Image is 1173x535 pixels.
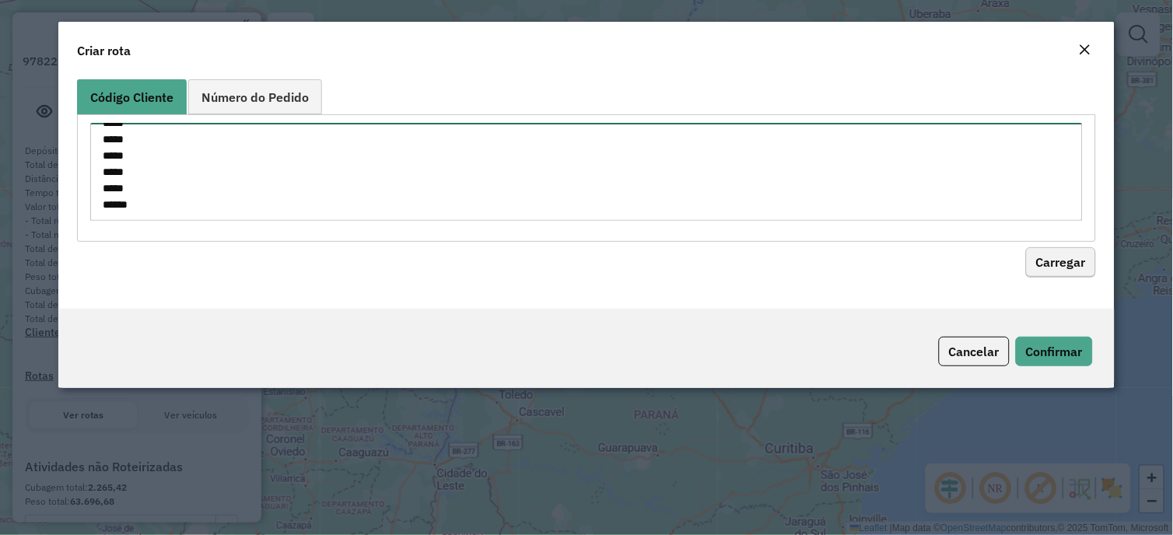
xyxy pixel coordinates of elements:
button: Close [1074,40,1096,61]
button: Carregar [1026,247,1096,277]
button: Confirmar [1016,337,1093,366]
span: Código Cliente [90,91,173,103]
em: Fechar [1079,44,1091,56]
h4: Criar rota [77,41,131,60]
button: Cancelar [939,337,1010,366]
span: Número do Pedido [201,91,309,103]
